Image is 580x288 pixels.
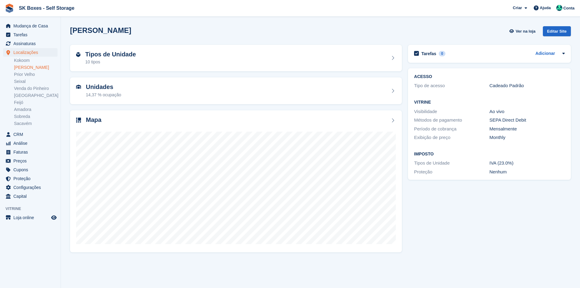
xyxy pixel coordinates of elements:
span: Faturas [13,148,50,156]
a: Ver na loja [508,26,538,36]
div: Exibição de preço [414,134,489,141]
div: IVA (23.0%) [490,160,565,167]
a: Tipos de Unidade 10 tipos [70,45,402,72]
div: SEPA Direct Debit [490,117,565,124]
div: Nenhum [490,169,565,176]
a: Prior Velho [14,72,58,77]
img: unit-icn-7be61d7bf1b0ce9d3e12c5938cc71ed9869f7b940bace4675aadf7bd6d80202e.svg [76,85,81,89]
img: unit-type-icn-2b2737a686de81e16bb02015468b77c625bbabd49415b5ef34ead5e3b44a266d.svg [76,52,80,57]
a: [GEOGRAPHIC_DATA] [14,93,58,98]
a: Adicionar [535,50,555,57]
a: menu [3,183,58,192]
a: Sacavém [14,121,58,126]
a: menu [3,39,58,48]
a: Seixal [14,79,58,84]
a: Amadora [14,107,58,112]
a: Sobreda [14,114,58,119]
span: Análise [13,139,50,148]
h2: Imposto [414,152,565,157]
span: CRM [13,130,50,139]
a: SK Boxes - Self Storage [16,3,77,13]
h2: Unidades [86,84,121,91]
a: menu [3,139,58,148]
a: menu [3,157,58,165]
span: Assinaturas [13,39,50,48]
span: Cupons [13,165,50,174]
a: [PERSON_NAME] [14,65,58,70]
a: Mapa [70,110,402,253]
span: Capital [13,192,50,201]
h2: Tarefas [421,51,436,56]
a: menu [3,22,58,30]
span: Tarefas [13,30,50,39]
div: Mensalmente [490,126,565,133]
a: menu [3,148,58,156]
a: menu [3,192,58,201]
span: Configurações [13,183,50,192]
span: Vitrine [5,206,61,212]
h2: Tipos de Unidade [85,51,136,58]
span: Localizações [13,48,50,57]
span: Proteção [13,174,50,183]
div: Tipos de Unidade [414,160,489,167]
div: Ao vivo [490,108,565,115]
span: Preços [13,157,50,165]
div: Cadeado Padrão [490,82,565,89]
h2: Mapa [86,116,101,123]
div: Monthly [490,134,565,141]
div: 10 tipos [85,59,136,65]
div: Visibilidade [414,108,489,115]
a: menu [3,165,58,174]
div: Período de cobrança [414,126,489,133]
a: Kokoom [14,58,58,63]
a: menu [3,48,58,57]
a: Loja de pré-visualização [50,214,58,221]
img: map-icn-33ee37083ee616e46c38cad1a60f524a97daa1e2b2c8c0bc3eb3415660979fc1.svg [76,118,81,123]
div: 14,37 % ocupação [86,92,121,98]
span: Mudança de Casa [13,22,50,30]
span: Ver na loja [516,28,536,34]
img: Cláudio Borges [556,5,562,11]
a: Venda do Pinheiro [14,86,58,91]
div: Métodos de pagamento [414,117,489,124]
div: 0 [439,51,446,56]
a: menu [3,130,58,139]
a: menu [3,30,58,39]
a: Unidades 14,37 % ocupação [70,77,402,104]
span: Criar [513,5,522,11]
a: Feijó [14,100,58,105]
h2: Vitrine [414,100,565,105]
span: Conta [563,5,575,11]
img: stora-icon-8386f47178a22dfd0bd8f6a31ec36ba5ce8667c1dd55bd0f319d3a0aa187defe.svg [5,4,14,13]
h2: ACESSO [414,74,565,79]
a: menu [3,174,58,183]
span: Loja online [13,213,50,222]
h2: [PERSON_NAME] [70,26,131,34]
a: menu [3,213,58,222]
div: Editar Site [543,26,571,36]
div: Tipo de acesso [414,82,489,89]
span: Ajuda [540,5,551,11]
a: Editar Site [543,26,571,39]
div: Proteção [414,169,489,176]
